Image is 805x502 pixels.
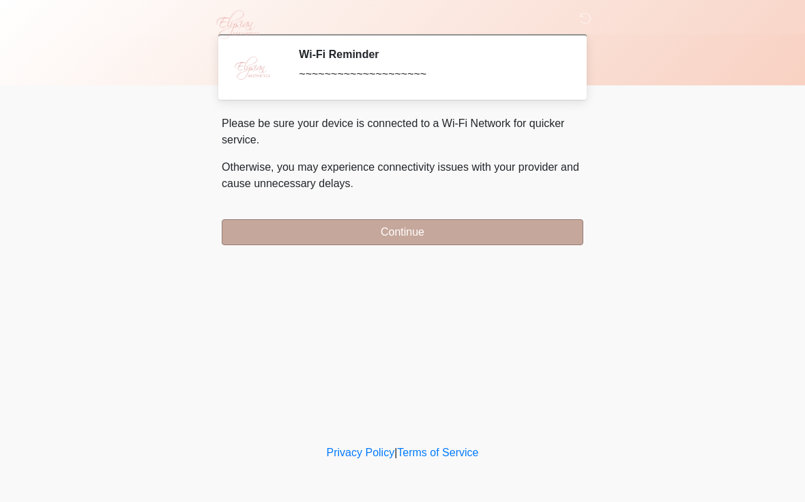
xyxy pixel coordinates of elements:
button: Continue [222,219,583,245]
h2: Wi-Fi Reminder [299,48,563,61]
p: Otherwise, you may experience connectivity issues with your provider and cause unnecessary delays [222,159,583,192]
a: | [394,447,397,458]
div: ~~~~~~~~~~~~~~~~~~~~ [299,66,563,83]
p: Please be sure your device is connected to a Wi-Fi Network for quicker service. [222,115,583,148]
a: Terms of Service [397,447,478,458]
a: Privacy Policy [327,447,395,458]
span: . [351,178,353,189]
img: Agent Avatar [232,48,273,89]
img: Elysian Aesthetics Logo [208,10,265,39]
